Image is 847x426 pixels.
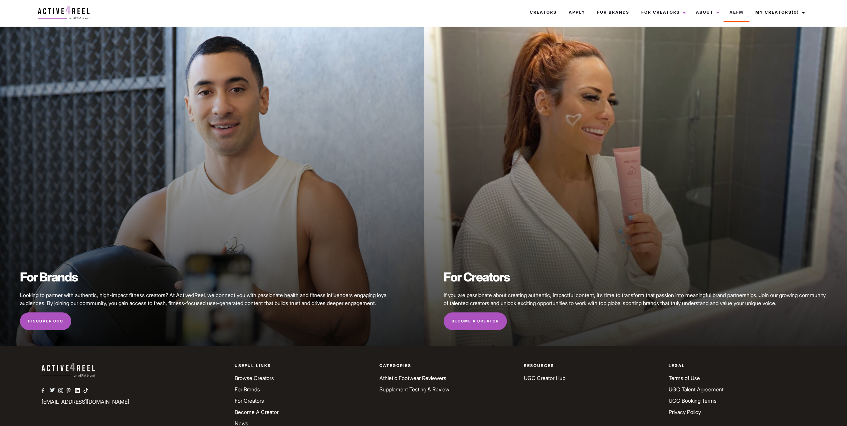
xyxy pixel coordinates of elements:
[635,3,690,21] a: For Creators
[38,6,90,19] img: a4r-logo.svg
[235,409,279,415] a: Become A Creator
[792,10,799,15] span: (0)
[379,386,449,393] a: Supplement Testing & Review
[669,397,717,404] a: UGC Booking Terms
[20,268,404,286] h2: For Brands
[75,387,83,395] a: AEFM Linkedin
[235,386,260,393] a: For Brands
[83,387,92,395] a: AEFM TikTok
[235,397,264,404] a: For Creators
[379,375,446,381] a: Athletic Footwear Reviewers
[42,398,129,405] a: [EMAIL_ADDRESS][DOMAIN_NAME]
[444,268,827,286] h2: For Creators
[524,375,565,381] a: UGC Creator Hub
[42,363,95,376] img: a4r-logo-white.svg
[591,3,635,21] a: For Brands
[58,387,67,395] a: AEFM Instagram
[690,3,724,21] a: About
[235,363,371,369] p: Useful Links
[669,363,805,369] p: Legal
[563,3,591,21] a: Apply
[20,291,404,307] p: Looking to partner with authentic, high-impact fitness creators? At Active4Reel, we connect you w...
[67,387,75,395] a: AEFM Pinterest
[669,386,724,393] a: UGC Talent Agreement
[235,375,274,381] a: Browse Creators
[749,3,809,21] a: My Creators(0)
[444,312,507,330] a: Become a Creator
[379,363,516,369] p: Categories
[669,409,701,415] a: Privacy Policy
[42,387,50,395] a: AEFM Facebook
[444,292,826,306] span: If you are passionate about creating authentic, impactful content, it’s time to transform that pa...
[724,3,749,21] a: AEFM
[20,312,71,330] a: Discover UGC
[524,363,661,369] p: Resources
[524,3,563,21] a: Creators
[669,375,700,381] a: Terms of Use
[50,387,58,395] a: AEFM Twitter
